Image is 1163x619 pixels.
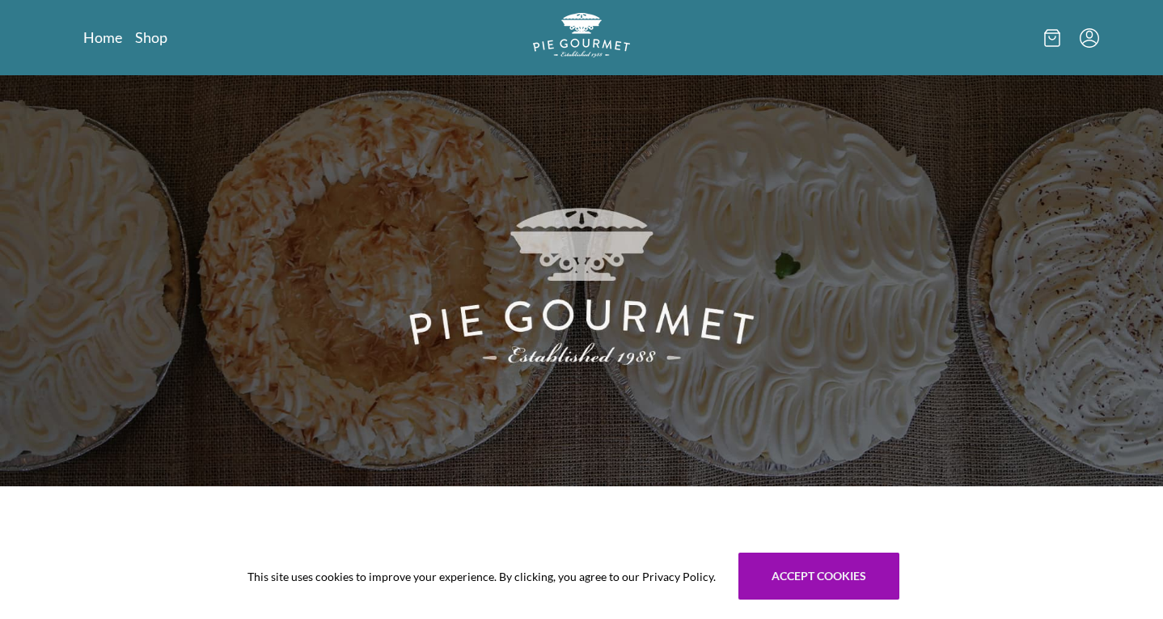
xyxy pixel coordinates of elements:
a: Shop [135,28,167,47]
span: This site uses cookies to improve your experience. By clicking, you agree to our Privacy Policy. [247,568,716,585]
img: logo [533,13,630,57]
button: Menu [1080,28,1099,48]
button: Accept cookies [738,553,899,600]
a: Home [83,28,122,47]
a: Logo [533,13,630,62]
